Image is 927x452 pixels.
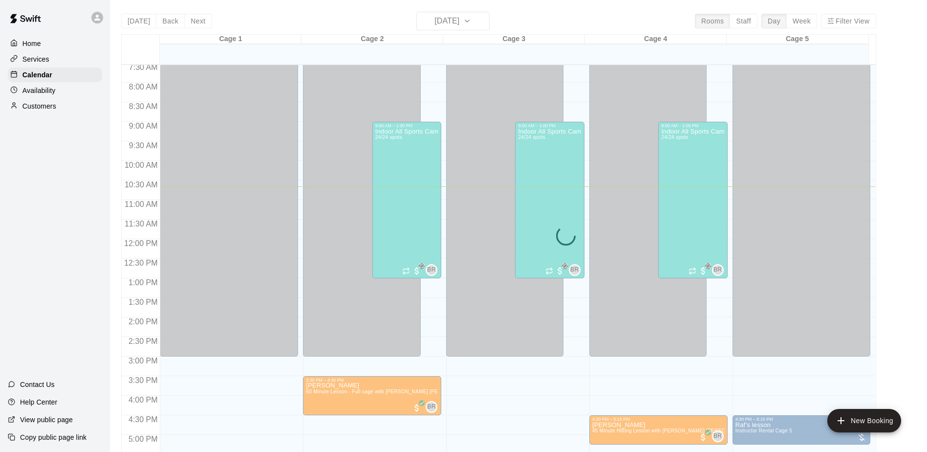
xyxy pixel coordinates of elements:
[127,102,160,111] span: 8:30 AM
[518,123,581,128] div: 9:00 AM – 1:00 PM
[735,417,868,422] div: 4:30 PM – 5:15 PM
[20,397,57,407] p: Help Center
[127,141,160,150] span: 9:30 AM
[426,401,437,413] div: Billy Jack Ryan
[306,378,438,383] div: 3:30 PM – 4:30 PM
[122,200,160,208] span: 11:00 AM
[419,263,425,269] span: 22
[302,35,443,44] div: Cage 2
[402,267,410,275] span: Recurring event
[22,86,56,95] p: Availability
[555,266,565,276] span: 22 / 24 customers have paid
[658,122,727,278] div: 9:00 AM – 1:00 PM: Indoor All Sports Camp- Summer (8/11-8/15)
[126,278,160,287] span: 1:00 PM
[160,35,302,44] div: Cage 1
[689,267,696,275] span: Recurring event
[126,317,160,326] span: 2:00 PM
[430,264,437,276] span: Billy Jack Ryan
[306,389,472,394] span: 60 Minute Lesson - Full cage with [PERSON_NAME] [PERSON_NAME]
[592,428,749,433] span: 45 Minute Hitting Lesson with [PERSON_NAME] [PERSON_NAME]
[592,417,725,422] div: 4:30 PM – 5:15 PM
[698,266,708,276] span: 22 / 24 customers have paid
[733,415,871,445] div: 4:30 PM – 5:15 PM: Raf’s lesson
[570,265,579,275] span: BR
[8,68,102,82] a: Calendar
[126,298,160,306] span: 1:30 PM
[8,52,102,67] a: Services
[8,36,102,51] a: Home
[8,83,102,98] a: Availability
[545,267,553,275] span: Recurring event
[412,403,422,413] span: All customers have paid
[589,415,728,445] div: 4:30 PM – 5:15 PM: Oliver Daniele
[518,135,545,140] span: 24/24 spots filled
[122,181,160,189] span: 10:30 AM
[427,265,435,275] span: BR
[127,63,160,71] span: 7:30 AM
[426,264,437,276] div: Billy Jack Ryan
[126,357,160,365] span: 3:00 PM
[705,263,711,269] span: 22
[412,266,422,276] span: 22 / 24 customers have paid
[735,428,792,433] span: Instructor Rental Cage 5
[712,264,724,276] div: Billy Jack Ryan
[122,239,160,248] span: 12:00 PM
[661,135,688,140] span: 24/24 spots filled
[8,99,102,113] a: Customers
[122,161,160,169] span: 10:00 AM
[827,409,901,432] button: add
[126,435,160,443] span: 5:00 PM
[661,123,724,128] div: 9:00 AM – 1:00 PM
[716,430,724,442] span: Billy Jack Ryan
[727,35,868,44] div: Cage 5
[430,401,437,413] span: Billy Jack Ryan
[20,415,73,425] p: View public page
[22,101,56,111] p: Customers
[22,54,49,64] p: Services
[698,432,708,442] span: All customers have paid
[569,264,581,276] div: Billy Jack Ryan
[515,122,584,278] div: 9:00 AM – 1:00 PM: Indoor All Sports Camp- Summer (8/11-8/15)
[127,83,160,91] span: 8:00 AM
[573,264,581,276] span: Billy Jack Ryan
[443,35,585,44] div: Cage 3
[122,220,160,228] span: 11:30 AM
[122,259,160,267] span: 12:30 PM
[713,265,722,275] span: BR
[127,122,160,130] span: 9:00 AM
[713,431,722,441] span: BR
[716,264,724,276] span: Billy Jack Ryan
[375,135,402,140] span: 24/24 spots filled
[712,430,724,442] div: Billy Jack Ryan
[126,376,160,384] span: 3:30 PM
[20,432,86,442] p: Copy public page link
[562,263,568,269] span: 22
[303,376,441,415] div: 3:30 PM – 4:30 PM: John Kniesche
[126,415,160,424] span: 4:30 PM
[20,380,55,389] p: Contact Us
[22,39,41,48] p: Home
[372,122,441,278] div: 9:00 AM – 1:00 PM: Indoor All Sports Camp- Summer (8/11-8/15)
[126,337,160,345] span: 2:30 PM
[22,70,52,80] p: Calendar
[375,123,438,128] div: 9:00 AM – 1:00 PM
[585,35,727,44] div: Cage 4
[126,396,160,404] span: 4:00 PM
[427,402,435,412] span: BR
